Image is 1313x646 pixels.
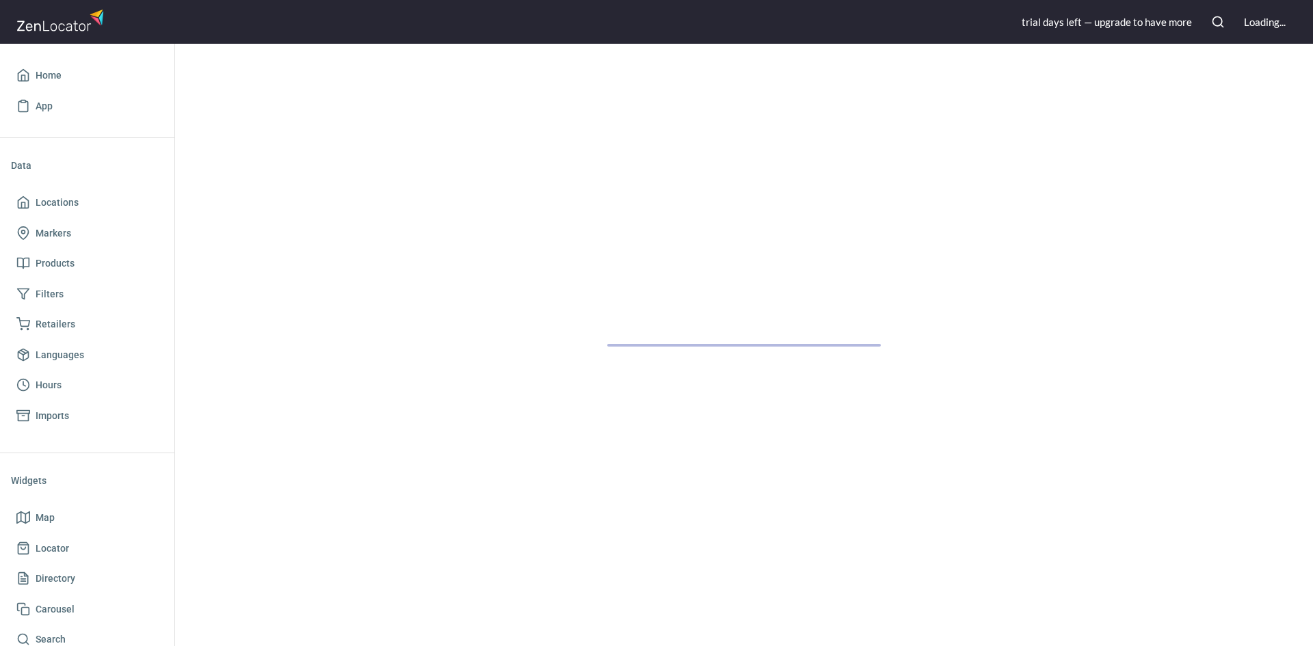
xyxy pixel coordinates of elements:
div: trial day s left — upgrade to have more [1022,15,1192,29]
li: Widgets [11,464,163,497]
span: Locations [36,194,79,211]
a: Locator [11,533,163,564]
span: App [36,98,53,115]
a: Map [11,502,163,533]
div: Loading... [1244,15,1286,29]
a: Markers [11,218,163,249]
span: Carousel [36,601,75,618]
span: Map [36,509,55,526]
a: Hours [11,370,163,401]
button: Search [1203,7,1233,37]
img: zenlocator [16,5,108,35]
a: Languages [11,340,163,371]
span: Directory [36,570,75,587]
span: Retailers [36,316,75,333]
a: Products [11,248,163,279]
li: Data [11,149,163,182]
a: Retailers [11,309,163,340]
span: Languages [36,347,84,364]
a: Locations [11,187,163,218]
span: Locator [36,540,69,557]
span: Products [36,255,75,272]
span: Filters [36,286,64,303]
a: Filters [11,279,163,310]
span: Hours [36,377,62,394]
a: Imports [11,401,163,431]
span: Markers [36,225,71,242]
a: Directory [11,563,163,594]
a: Home [11,60,163,91]
a: Carousel [11,594,163,625]
span: Imports [36,407,69,425]
span: Home [36,67,62,84]
a: App [11,91,163,122]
